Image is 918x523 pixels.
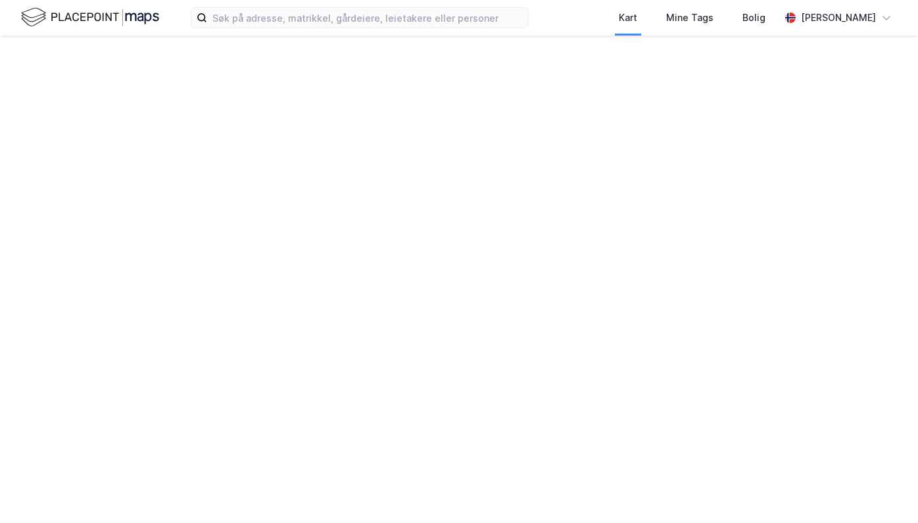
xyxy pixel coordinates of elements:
img: logo.f888ab2527a4732fd821a326f86c7f29.svg [21,6,159,29]
input: Søk på adresse, matrikkel, gårdeiere, leietakere eller personer [207,8,528,28]
div: [PERSON_NAME] [801,10,876,26]
div: Bolig [742,10,765,26]
div: Mine Tags [666,10,713,26]
iframe: Chat Widget [852,460,918,523]
div: Kart [619,10,637,26]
